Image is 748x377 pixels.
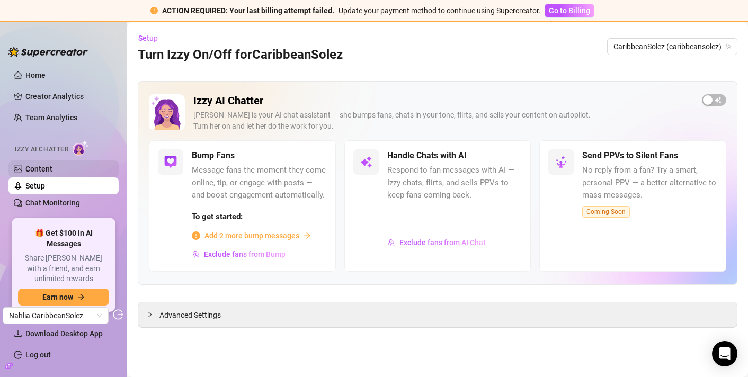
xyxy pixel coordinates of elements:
[387,164,522,202] span: Respond to fan messages with AI — Izzy chats, flirts, and sells PPVs to keep fans coming back.
[192,250,200,258] img: svg%3e
[15,145,68,155] span: Izzy AI Chatter
[14,329,22,338] span: download
[150,7,158,14] span: exclamation-circle
[73,140,89,156] img: AI Chatter
[9,308,102,324] span: Nahlia CaribbeanSolez
[545,4,594,17] button: Go to Billing
[113,309,123,320] span: logout
[387,234,486,251] button: Exclude fans from AI Chat
[162,6,334,15] strong: ACTION REQUIRED: Your last billing attempt failed.
[5,362,13,370] span: build
[399,238,486,247] span: Exclude fans from AI Chat
[192,149,235,162] h5: Bump Fans
[204,230,299,241] span: Add 2 more bump messages
[149,94,185,130] img: Izzy AI Chatter
[18,228,109,249] span: 🎁 Get $100 in AI Messages
[304,232,311,239] span: arrow-right
[147,311,153,318] span: collapsed
[360,156,372,168] img: svg%3e
[582,164,717,202] span: No reply from a fan? Try a smart, personal PPV — a better alternative to mass messages.
[138,34,158,42] span: Setup
[25,71,46,79] a: Home
[192,164,327,202] span: Message fans the moment they come online, tip, or engage with posts — and boost engagement automa...
[549,6,590,15] span: Go to Billing
[555,156,567,168] img: svg%3e
[18,253,109,284] span: Share [PERSON_NAME] with a friend, and earn unlimited rewards
[8,47,88,57] img: logo-BBDzfeDw.svg
[164,156,177,168] img: svg%3e
[339,6,541,15] span: Update your payment method to continue using Supercreator.
[25,113,77,122] a: Team Analytics
[42,293,73,301] span: Earn now
[388,239,395,246] img: svg%3e
[25,165,52,173] a: Content
[712,341,737,366] div: Open Intercom Messenger
[192,231,200,240] span: info-circle
[193,110,693,132] div: [PERSON_NAME] is your AI chat assistant — she bumps fans, chats in your tone, flirts, and sells y...
[613,39,731,55] span: CaribbeanSolez (caribbeansolez)
[582,149,678,162] h5: Send PPVs to Silent Fans
[582,206,630,218] span: Coming Soon
[25,182,45,190] a: Setup
[387,149,467,162] h5: Handle Chats with AI
[204,250,286,258] span: Exclude fans from Bump
[18,289,109,306] button: Earn nowarrow-right
[138,30,166,47] button: Setup
[25,199,80,207] a: Chat Monitoring
[159,309,221,321] span: Advanced Settings
[192,212,243,221] strong: To get started:
[193,94,693,107] h2: Izzy AI Chatter
[25,329,103,338] span: Download Desktop App
[138,47,343,64] h3: Turn Izzy On/Off for CaribbeanSolez
[25,88,110,105] a: Creator Analytics
[77,293,85,301] span: arrow-right
[725,43,732,50] span: team
[545,6,594,15] a: Go to Billing
[25,351,51,359] a: Log out
[147,309,159,320] div: collapsed
[192,246,286,263] button: Exclude fans from Bump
